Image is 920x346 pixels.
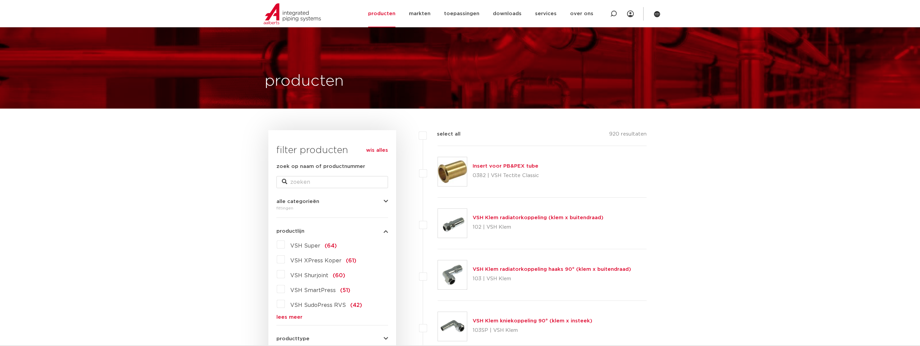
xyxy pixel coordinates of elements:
button: alle categorieën [276,199,388,204]
span: (61) [346,258,356,263]
p: 103 | VSH Klem [473,273,631,284]
button: productlijn [276,229,388,234]
span: VSH Super [290,243,320,249]
input: zoeken [276,176,388,188]
button: producttype [276,336,388,341]
span: producttype [276,336,309,341]
span: VSH Shurjoint [290,273,328,278]
a: VSH Klem radiatorkoppeling haaks 90° (klem x buitendraad) [473,267,631,272]
span: (60) [333,273,345,278]
p: 102 | VSH Klem [473,222,603,233]
span: productlijn [276,229,304,234]
img: Thumbnail for VSH Klem radiatorkoppeling haaks 90° (klem x buitendraad) [438,260,467,289]
p: 920 resultaten [609,130,647,141]
a: VSH Klem radiatorkoppeling (klem x buitendraad) [473,215,603,220]
label: select all [427,130,461,138]
p: 0382 | VSH Tectite Classic [473,170,539,181]
img: Thumbnail for Insert voor PB&PEX tube [438,157,467,186]
p: 103SP | VSH Klem [473,325,592,336]
span: (51) [340,288,350,293]
span: alle categorieën [276,199,319,204]
a: wis alles [366,146,388,154]
span: VSH XPress Koper [290,258,342,263]
span: VSH SmartPress [290,288,336,293]
a: VSH Klem kniekoppeling 90° (klem x insteek) [473,318,592,323]
label: zoek op naam of productnummer [276,163,365,171]
h1: producten [265,70,344,92]
a: lees meer [276,315,388,320]
img: Thumbnail for VSH Klem kniekoppeling 90° (klem x insteek) [438,312,467,341]
img: Thumbnail for VSH Klem radiatorkoppeling (klem x buitendraad) [438,209,467,238]
a: Insert voor PB&PEX tube [473,164,538,169]
div: fittingen [276,204,388,212]
span: (42) [350,302,362,308]
span: VSH SudoPress RVS [290,302,346,308]
h3: filter producten [276,144,388,157]
span: (64) [325,243,337,249]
